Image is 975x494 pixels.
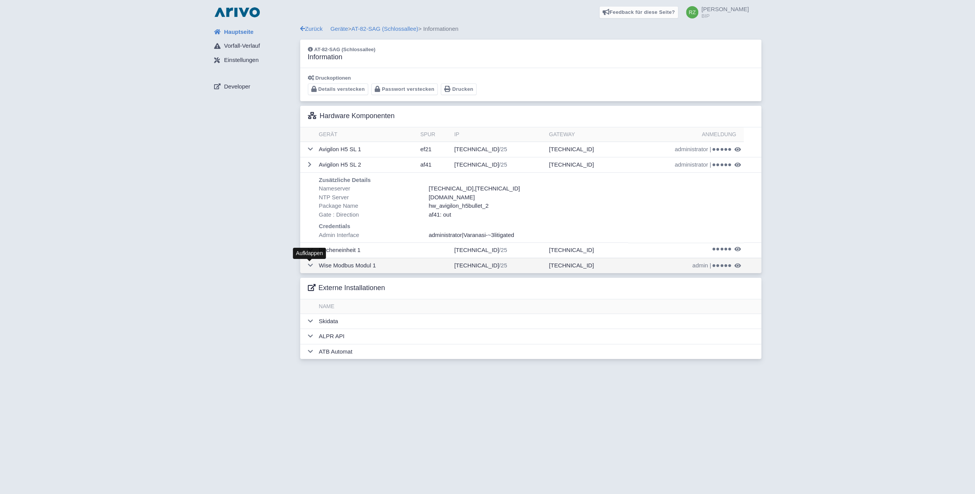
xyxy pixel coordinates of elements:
[628,127,744,142] th: Anmeldung
[546,243,628,258] td: [TECHNICAL_ID]
[499,262,507,269] span: /25
[681,6,749,18] a: [PERSON_NAME] BIP
[499,247,507,253] span: /25
[451,258,546,273] td: [TECHNICAL_ID]
[451,243,546,258] td: [TECHNICAL_ID]
[417,127,451,142] th: Spur
[316,142,417,157] td: Avigilon H5 SL 1
[451,127,546,142] th: IP
[208,53,300,68] a: Einstellungen
[331,25,348,32] a: Geräte
[382,86,435,92] span: Passwort verstecken
[351,25,418,32] a: AT-82-SAG (Schlossallee)
[316,127,417,142] th: Gerät
[429,232,462,238] span: administrator
[308,112,395,120] h3: Hardware Komponenten
[300,25,323,32] a: Zurück
[675,160,708,169] span: administrator
[701,13,749,18] small: BIP
[429,185,473,192] span: [TECHNICAL_ID]
[318,86,365,92] span: Details verstecken
[316,157,417,172] td: Avigilon H5 SL 2
[429,194,475,200] span: [DOMAIN_NAME]
[314,47,375,52] span: AT-82-SAG (Schlossallee)
[499,161,507,168] span: /25
[628,142,744,157] td: |
[317,202,427,210] div: Package Name
[300,25,761,33] div: > > Informationen
[319,177,371,183] b: Zusätzliche Details
[208,79,300,94] a: Developer
[426,210,683,219] div: : out
[317,210,427,219] div: Gate : Direction
[441,83,477,95] button: Drucken
[224,82,250,91] span: Developer
[317,193,427,202] div: NTP Server
[426,231,683,240] div: |
[224,42,260,50] span: Vorfall-Verlauf
[499,146,507,152] span: /25
[675,145,708,154] span: administrator
[628,258,744,273] td: |
[213,6,262,18] img: logo
[546,142,628,157] td: [TECHNICAL_ID]
[429,211,440,218] span: af41
[701,6,749,12] span: [PERSON_NAME]
[463,232,514,238] span: Varanasi-~3litigated
[316,258,417,273] td: Wise Modbus Modul 1
[224,56,259,65] span: Einstellungen
[371,83,438,95] button: Passwort verstecken
[420,161,432,168] span: af41
[316,329,761,344] td: ALPR API
[420,146,432,152] span: ef21
[546,127,628,142] th: Gateway
[316,344,761,359] td: ATB Automat
[316,299,761,314] th: Name
[546,258,628,273] td: [TECHNICAL_ID]
[451,142,546,157] td: [TECHNICAL_ID]
[208,25,300,39] a: Hauptseite
[628,157,744,172] td: |
[317,231,427,240] div: Admin Interface
[308,53,375,62] h3: Information
[224,28,254,37] span: Hauptseite
[451,157,546,172] td: [TECHNICAL_ID]
[293,248,326,259] div: Aufklappen
[308,284,385,292] h3: Externe Installationen
[692,261,708,270] span: admin
[475,185,520,192] span: [TECHNICAL_ID]
[429,202,488,209] span: hw_avigilon_h5bullet_2
[317,184,427,193] div: Nameserver
[316,75,351,81] span: Druckoptionen
[599,6,679,18] a: Feedback für diese Seite?
[319,223,350,229] b: Credentials
[316,243,417,258] td: Recheneinheit 1
[316,314,761,329] td: Skidata
[308,83,369,95] button: Details verstecken
[208,39,300,53] a: Vorfall-Verlauf
[546,157,628,172] td: [TECHNICAL_ID]
[426,184,683,193] div: ,
[452,86,473,92] span: Drucken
